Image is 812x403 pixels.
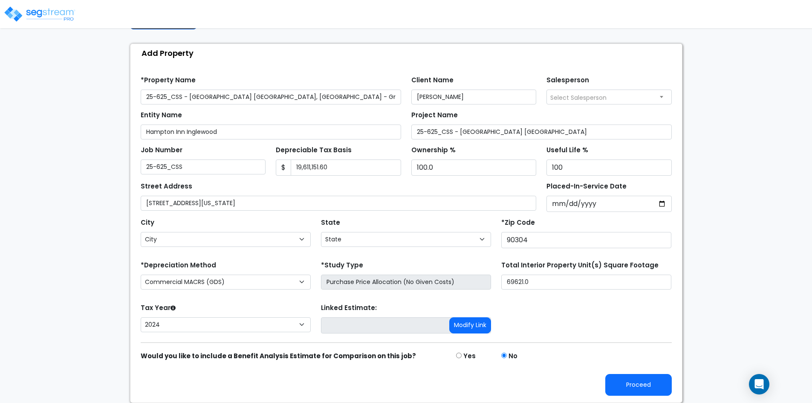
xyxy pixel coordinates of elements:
button: Proceed [605,374,672,396]
label: Linked Estimate: [321,303,377,313]
label: Project Name [411,110,458,120]
label: Job Number [141,145,182,155]
label: Street Address [141,182,192,191]
label: No [509,351,517,361]
label: *Depreciation Method [141,261,216,270]
input: Client Name [411,90,537,104]
strong: Would you like to include a Benefit Analysis Estimate for Comparison on this job? [141,351,416,360]
label: Entity Name [141,110,182,120]
label: Tax Year [141,303,176,313]
label: Useful Life % [546,145,588,155]
button: Modify Link [449,317,491,333]
div: Open Intercom Messenger [749,374,769,394]
input: Street Address [141,196,537,211]
label: Total Interior Property Unit(s) Square Footage [501,261,659,270]
input: Property Name [141,90,401,104]
input: Zip Code [501,232,671,248]
label: Client Name [411,75,454,85]
label: *Zip Code [501,218,535,228]
span: $ [276,159,291,176]
label: Depreciable Tax Basis [276,145,352,155]
label: City [141,218,154,228]
input: Entity Name [141,125,401,139]
input: Project Name [411,125,672,139]
span: Select Salesperson [550,93,607,102]
label: State [321,218,340,228]
label: *Study Type [321,261,363,270]
label: Placed-In-Service Date [546,182,627,191]
label: *Property Name [141,75,196,85]
label: Salesperson [546,75,589,85]
img: logo_pro_r.png [3,6,76,23]
label: Yes [463,351,476,361]
input: Ownership % [411,159,537,176]
input: total square foot [501,275,671,290]
div: Add Property [135,44,682,62]
input: Useful Life % [546,159,672,176]
input: 0.00 [291,159,401,176]
input: Job Number [141,159,266,174]
label: Ownership % [411,145,456,155]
